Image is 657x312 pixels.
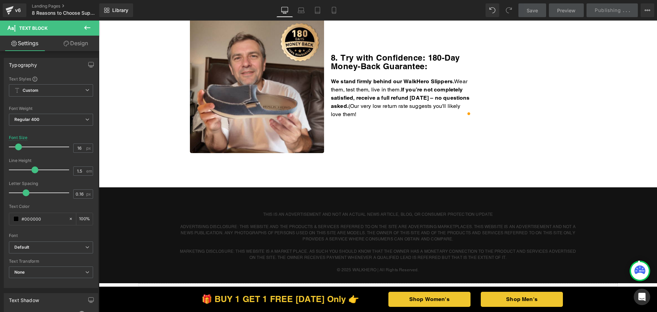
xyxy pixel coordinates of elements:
[112,7,128,13] span: Library
[99,21,657,312] iframe: To enrich screen reader interactions, please activate Accessibility in Grammarly extension settings
[232,57,373,98] p: Wear them, test them, live in them. (Our very low return rate suggests you'll likely love them!
[549,3,584,17] a: Preview
[79,203,479,222] p: ADVERTISING DISCLOSURE: THIS WEBSITE AND THE PRODUCTS & SERVICES REFERRED TO ON THE SITE ARE ADVE...
[3,3,26,17] a: v6
[382,271,464,286] a: Shop Men's
[9,204,93,209] div: Text Color
[79,191,479,197] p: THIS IS AN ADVERTISEMENT AND NOT AN ACTUAL NEWS ARTICLE, BLOG, OR CONSUMER PROTECTION UPDATE
[22,215,65,223] input: Color
[634,289,650,305] div: Open Intercom Messenger
[32,10,98,16] span: 8 Reasons to Choose Supportive Slippers
[19,25,48,31] span: Text Block
[232,66,371,89] strong: If you’re not completely satisfied, receive a full refund [DATE] – no questions asked.
[14,245,29,250] i: Default
[407,275,439,283] span: Shop Men's
[14,270,25,275] b: None
[232,57,373,98] div: To enrich screen reader interactions, please activate Accessibility in Grammarly extension settings
[557,7,576,14] span: Preview
[293,3,309,17] a: Laptop
[326,3,342,17] a: Mobile
[9,259,93,264] div: Text Transform
[79,246,479,252] p: © 2025 WALKHERO | All Rights Reserved.
[527,7,538,14] span: Save
[9,181,93,186] div: Letter Spacing
[99,3,133,17] a: New Library
[9,135,28,140] div: Font Size
[289,271,372,286] a: Shop Women's
[232,58,355,64] strong: We stand firmly behind our WalkHero Slippers.
[86,192,92,196] span: px
[502,3,516,17] button: Redo
[310,275,351,283] span: Shop Women's
[276,3,293,17] a: Desktop
[86,169,92,173] span: em
[103,273,260,284] span: 🎁 BUY 1 GET 1 FREE [DATE] Only 👉
[14,117,40,122] b: Regular 400
[486,3,499,17] button: Undo
[32,3,111,9] a: Landing Pages
[9,233,93,238] div: Font
[23,88,38,93] b: Custom
[641,3,654,17] button: More
[86,146,92,150] span: px
[14,6,22,15] div: v6
[232,32,361,50] b: 8. Try with Confidence: 180-Day Money-Back Guarantee:
[309,3,326,17] a: Tablet
[79,228,479,240] p: MARKETING DISCLOSURE: THIS WEBSITE IS A MARKET PLACE. AS SUCH YOU SHOULD KNOW THAT THE OWNER HAS ...
[9,106,93,111] div: Font Weight
[9,58,37,68] div: Typography
[76,213,93,225] div: %
[9,294,39,303] div: Text Shadow
[51,36,101,51] a: Design
[9,158,93,163] div: Line Height
[9,76,93,82] div: Text Styles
